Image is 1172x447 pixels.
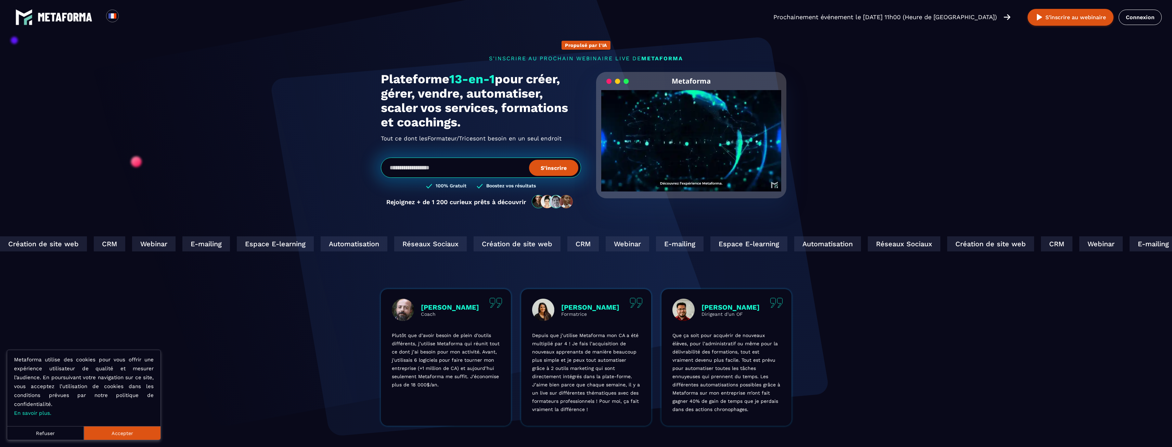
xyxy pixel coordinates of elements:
[561,303,619,311] p: [PERSON_NAME]
[15,9,33,26] img: logo
[773,12,997,22] p: Prochainement événement le [DATE] 11h00 (Heure de [GEOGRAPHIC_DATA])
[381,133,581,144] h2: Tout ce dont les ont besoin en un seul endroit
[179,236,227,251] div: E-mailing
[701,303,760,311] p: [PERSON_NAME]
[865,236,937,251] div: Réseaux Sociaux
[530,195,576,209] img: community-people
[561,311,619,317] p: Formatrice
[603,236,646,251] div: Webinar
[532,299,554,321] img: profile
[449,72,495,86] span: 13-en-1
[770,298,783,308] img: quote
[489,298,502,308] img: quote
[1004,13,1010,21] img: arrow-right
[381,72,581,129] h1: Plateforme pour créer, gérer, vendre, automatiser, scaler vos services, formations et coachings.
[91,236,122,251] div: CRM
[529,160,578,176] button: S’inscrire
[14,410,51,416] a: En savoir plus.
[707,236,784,251] div: Espace E-learning
[477,183,483,189] img: checked
[436,183,466,189] h3: 100% Gratuit
[486,183,536,189] h3: Boostez vos résultats
[1028,9,1113,26] button: S’inscrire au webinaire
[1076,236,1120,251] div: Webinar
[672,331,781,413] p: Que ça soit pour acquérir de nouveaux élèves, pour l’administratif ou même pour la délivrabilité ...
[565,42,607,48] p: Propulsé par l'IA
[1119,10,1162,25] a: Connexion
[125,13,130,21] input: Search for option
[1035,13,1044,22] img: play
[381,55,791,62] p: s'inscrire au prochain webinaire live de
[318,236,384,251] div: Automatisation
[672,72,711,90] h2: Metaforma
[471,236,557,251] div: Création de site web
[14,355,154,418] p: Metaforma utilise des cookies pour vous offrir une expérience utilisateur de qualité et mesurer l...
[427,133,476,144] span: Formateur/Trices
[421,311,479,317] p: Coach
[108,12,117,20] img: fr
[672,299,695,321] img: profile
[426,183,432,189] img: checked
[653,236,700,251] div: E-mailing
[791,236,858,251] div: Automatisation
[38,13,92,22] img: logo
[7,426,84,440] button: Refuser
[392,299,414,321] img: profile
[119,10,136,25] div: Search for option
[630,298,643,308] img: quote
[386,198,526,206] p: Rejoignez + de 1 200 curieux prêts à découvrir
[601,90,782,180] video: Your browser does not support the video tag.
[1038,236,1069,251] div: CRM
[421,303,479,311] p: [PERSON_NAME]
[701,311,760,317] p: Dirigeant d'un OF
[129,236,172,251] div: Webinar
[532,331,640,413] p: Depuis que j’utilise Metaforma mon CA a été multiplié par 4 ! Je fais l’acquisition de nouveaux a...
[944,236,1031,251] div: Création de site web
[641,55,683,62] span: METAFORMA
[392,331,500,389] p: Plutôt que d’avoir besoin de plein d’outils différents, j’utilise Metaforma qui réunit tout ce do...
[564,236,596,251] div: CRM
[234,236,311,251] div: Espace E-learning
[606,78,629,85] img: loading
[391,236,464,251] div: Réseaux Sociaux
[84,426,160,440] button: Accepter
